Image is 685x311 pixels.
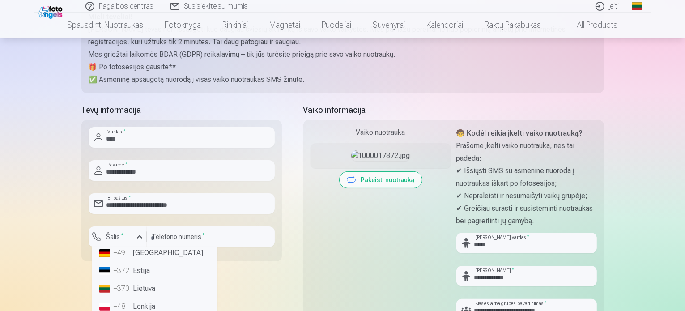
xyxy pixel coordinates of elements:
[89,73,597,86] p: ✅ Asmeninę apsaugotą nuorodą į visas vaiko nuotraukas SMS žinute.
[114,247,132,258] div: +49
[89,226,147,247] button: Šalis*
[474,13,552,38] a: Raktų pakabukas
[351,150,410,161] img: 1000017872.jpg
[303,104,604,116] h5: Vaiko informacija
[154,13,212,38] a: Fotoknyga
[89,48,597,61] p: Mes griežtai laikomės BDAR (GDPR) reikalavimų – tik jūs turėsite prieigą prie savo vaiko nuotraukų.
[416,13,474,38] a: Kalendoriai
[456,190,597,202] p: ✔ Nepraleisti ir nesumaišyti vaikų grupėje;
[114,283,132,294] div: +370
[57,13,154,38] a: Spausdinti nuotraukas
[340,172,422,188] button: Pakeisti nuotrauką
[96,280,213,298] li: Lietuva
[362,13,416,38] a: Suvenyrai
[456,140,597,165] p: Prašome įkelti vaiko nuotrauką, nes tai padeda:
[114,265,132,276] div: +372
[259,13,311,38] a: Magnetai
[96,244,213,262] li: [GEOGRAPHIC_DATA]
[96,262,213,280] li: Estija
[456,165,597,190] p: ✔ Išsiųsti SMS su asmenine nuoroda į nuotraukas iškart po fotosesijos;
[311,127,451,138] div: Vaiko nuotrauka
[38,4,65,19] img: /fa2
[103,232,128,241] label: Šalis
[552,13,629,38] a: All products
[81,104,282,116] h5: Tėvų informacija
[89,61,597,73] p: 🎁 Po fotosesijos gausite**
[456,129,583,137] strong: 🧒 Kodėl reikia įkelti vaiko nuotrauką?
[212,13,259,38] a: Rinkiniai
[311,13,362,38] a: Puodeliai
[456,202,597,227] p: ✔ Greičiau surasti ir susisteminti nuotraukas bei pagreitinti jų gamybą.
